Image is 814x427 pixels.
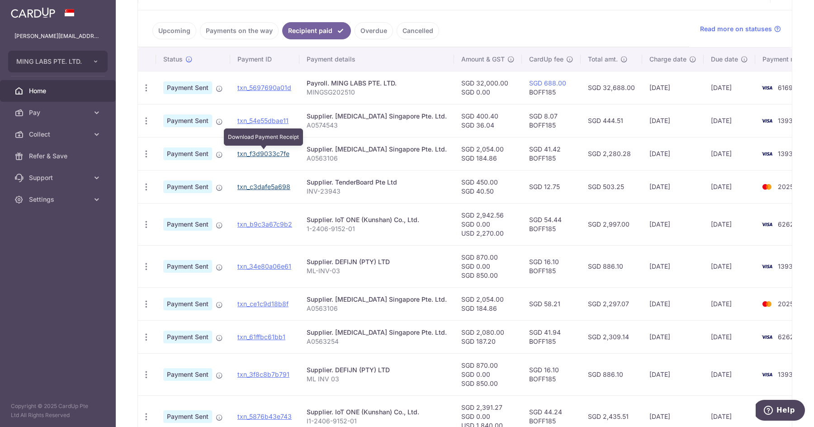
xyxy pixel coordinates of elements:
[522,353,581,395] td: SGD 16.10 BOFF185
[704,137,755,170] td: [DATE]
[282,22,351,39] a: Recipient paid
[307,215,447,224] div: Supplier. IoT ONE (Kunshan) Co., Ltd.
[529,79,566,87] a: SGD 688.00
[704,245,755,287] td: [DATE]
[237,262,291,270] a: txn_34e80a06e61
[163,81,212,94] span: Payment Sent
[581,71,642,104] td: SGD 32,688.00
[704,71,755,104] td: [DATE]
[307,365,447,375] div: Supplier. DEFIJN (PTY) LTD
[522,287,581,320] td: SGD 58.21
[758,181,776,192] img: Bank Card
[307,257,447,266] div: Supplier. DEFIJN (PTY) LTD
[454,245,522,287] td: SGD 870.00 SGD 0.00 SGD 850.00
[642,320,704,353] td: [DATE]
[778,183,794,190] span: 2025
[307,154,447,163] p: A0563106
[581,203,642,245] td: SGD 2,997.00
[163,410,212,423] span: Payment Sent
[29,108,89,117] span: Pay
[307,304,447,313] p: A0563106
[758,261,776,272] img: Bank Card
[163,331,212,343] span: Payment Sent
[307,328,447,337] div: Supplier. [MEDICAL_DATA] Singapore Pte. Ltd.
[163,55,183,64] span: Status
[758,148,776,159] img: Bank Card
[758,115,776,126] img: Bank Card
[237,220,292,228] a: txn_b9c3a67c9b2
[163,180,212,193] span: Payment Sent
[522,245,581,287] td: SGD 16.10 BOFF185
[522,104,581,137] td: SGD 8.07 BOFF185
[16,57,83,66] span: MING LABS PTE. LTD.
[8,51,108,72] button: MING LABS PTE. LTD.
[307,408,447,417] div: Supplier. IoT ONE (Kunshan) Co., Ltd.
[163,114,212,127] span: Payment Sent
[588,55,618,64] span: Total amt.
[237,117,289,124] a: txn_54e55dbae11
[237,84,291,91] a: txn_5697690a01d
[778,300,794,308] span: 2025
[642,104,704,137] td: [DATE]
[758,219,776,230] img: Bank Card
[522,170,581,203] td: SGD 12.75
[237,300,289,308] a: txn_ce1c9d18b8f
[307,375,447,384] p: ML INV 03
[307,187,447,196] p: INV-23943
[307,178,447,187] div: Supplier. TenderBoard Pte Ltd
[778,220,794,228] span: 6262
[307,145,447,154] div: Supplier. [MEDICAL_DATA] Singapore Pte. Ltd.
[758,369,776,380] img: Bank Card
[163,218,212,231] span: Payment Sent
[397,22,439,39] a: Cancelled
[307,266,447,275] p: ML-INV-03
[200,22,279,39] a: Payments on the way
[758,299,776,309] img: Bank Card
[581,353,642,395] td: SGD 886.10
[711,55,738,64] span: Due date
[581,245,642,287] td: SGD 886.10
[14,32,101,41] p: [PERSON_NAME][EMAIL_ADDRESS][DOMAIN_NAME]
[299,47,454,71] th: Payment details
[778,262,793,270] span: 1393
[307,79,447,88] div: Payroll. MING LABS PTE. LTD.
[642,245,704,287] td: [DATE]
[581,287,642,320] td: SGD 2,297.07
[758,82,776,93] img: Bank Card
[224,128,303,146] div: Download Payment Receipt
[307,224,447,233] p: 1-2406-9152-01
[307,88,447,97] p: MINGSG202510
[454,203,522,245] td: SGD 2,942.56 SGD 0.00 USD 2,270.00
[29,130,89,139] span: Collect
[642,353,704,395] td: [DATE]
[230,47,299,71] th: Payment ID
[642,71,704,104] td: [DATE]
[642,137,704,170] td: [DATE]
[29,152,89,161] span: Refer & Save
[704,170,755,203] td: [DATE]
[454,137,522,170] td: SGD 2,054.00 SGD 184.86
[522,137,581,170] td: SGD 41.42 BOFF185
[704,320,755,353] td: [DATE]
[11,7,55,18] img: CardUp
[642,170,704,203] td: [DATE]
[522,203,581,245] td: SGD 54.44 BOFF185
[163,298,212,310] span: Payment Sent
[700,24,772,33] span: Read more on statuses
[778,84,793,91] span: 6169
[581,320,642,353] td: SGD 2,309.14
[581,137,642,170] td: SGD 2,280.28
[307,121,447,130] p: A0574543
[758,332,776,342] img: Bank Card
[237,413,292,420] a: txn_5876b43e743
[454,287,522,320] td: SGD 2,054.00 SGD 184.86
[778,117,793,124] span: 1393
[237,150,289,157] a: txn_f3d9033c7fe
[355,22,393,39] a: Overdue
[522,71,581,104] td: BOFF185
[29,173,89,182] span: Support
[29,195,89,204] span: Settings
[237,370,289,378] a: txn_3f8c8b7b791
[29,86,89,95] span: Home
